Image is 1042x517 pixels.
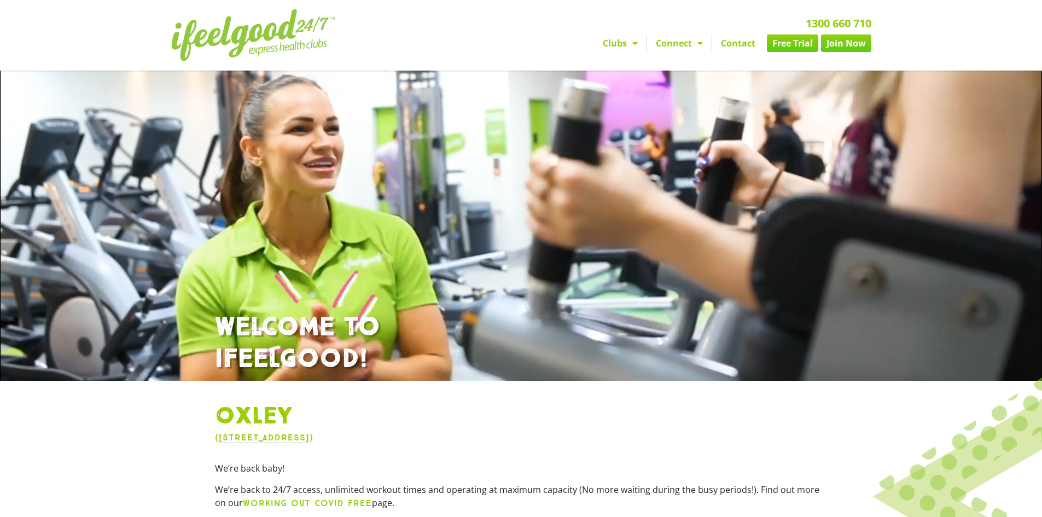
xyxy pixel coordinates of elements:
[215,403,828,431] h1: Oxley
[594,34,647,52] a: Clubs
[806,16,871,31] a: 1300 660 710
[647,34,712,52] a: Connect
[712,34,764,52] a: Contact
[821,34,871,52] a: Join Now
[215,483,828,510] p: We’re back to 24/7 access, unlimited workout times and operating at maximum capacity (No more wai...
[215,312,828,375] h1: WELCOME TO IFEELGOOD!
[215,432,313,443] a: ([STREET_ADDRESS])
[420,34,871,52] nav: Menu
[243,497,372,509] a: WORKING OUT COVID FREE
[767,34,818,52] a: Free Trial
[215,462,828,475] p: We’re back baby!
[243,498,372,508] b: WORKING OUT COVID FREE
